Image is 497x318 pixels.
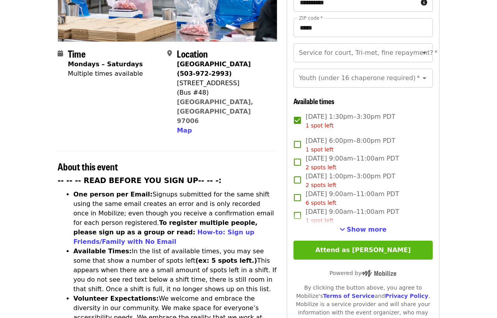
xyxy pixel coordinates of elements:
strong: Mondays – Saturdays [68,60,143,68]
button: Open [419,47,430,58]
span: Location [177,47,208,60]
input: ZIP code [293,18,433,37]
span: [DATE] 9:00am–11:00am PDT [306,207,399,225]
label: ZIP code [299,16,323,21]
strong: -- -- -- READ BEFORE YOU SIGN UP-- -- -: [58,176,222,185]
span: Available times [293,96,334,106]
span: Powered by [329,270,396,276]
span: About this event [58,159,118,173]
li: In the list of available times, you may see some that show a number of spots left This appears wh... [73,247,277,294]
strong: To register multiple people, please sign up as a group or read: [73,219,258,236]
span: 6 spots left [306,200,336,206]
a: How-to: Sign up Friends/Family with No Email [73,228,254,245]
span: [DATE] 1:00pm–3:00pm PDT [306,172,395,189]
button: See more timeslots [340,225,387,234]
span: [DATE] 9:00am–11:00am PDT [306,189,399,207]
div: (Bus #48) [177,88,271,97]
a: Privacy Policy [385,293,428,299]
button: Attend as [PERSON_NAME] [293,241,433,260]
button: Open [419,73,430,84]
img: Powered by Mobilize [361,270,396,277]
span: [DATE] 9:00am–11:00am PDT [306,154,399,172]
a: [GEOGRAPHIC_DATA], [GEOGRAPHIC_DATA] 97006 [177,98,253,125]
i: calendar icon [58,50,63,57]
span: Time [68,47,86,60]
span: [DATE] 6:00pm–8:00pm PDT [306,136,395,154]
div: Multiple times available [68,69,143,79]
strong: One person per Email: [73,191,153,198]
span: 2 spots left [306,182,336,188]
a: Terms of Service [323,293,375,299]
li: Signups submitted for the same shift using the same email creates an error and is only recorded o... [73,190,277,247]
span: [DATE] 1:30pm–3:30pm PDT [306,112,395,130]
span: 1 spot left [306,122,334,129]
span: 1 spot left [306,217,334,224]
span: 1 spot left [306,146,334,153]
strong: Volunteer Expectations: [73,295,159,302]
strong: [GEOGRAPHIC_DATA] (503-972-2993) [177,60,250,77]
span: Show more [347,226,387,233]
strong: (ex: 5 spots left.) [195,257,257,264]
i: map-marker-alt icon [167,50,172,57]
div: [STREET_ADDRESS] [177,79,271,88]
span: 2 spots left [306,164,336,170]
span: Map [177,127,192,134]
strong: Available Times: [73,247,132,255]
button: Map [177,126,192,135]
